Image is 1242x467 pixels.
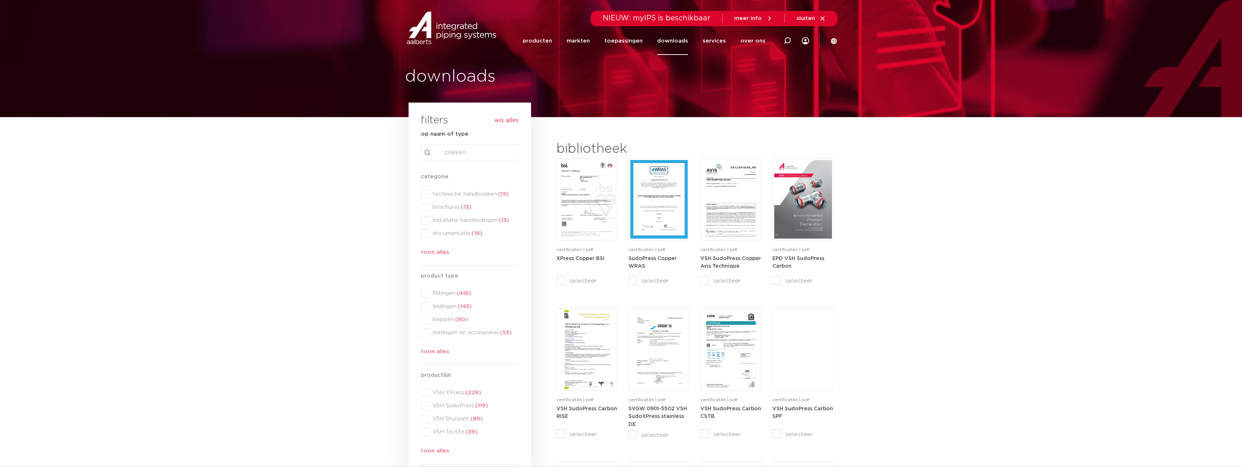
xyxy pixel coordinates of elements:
[772,247,809,252] span: certificaten | pdf
[421,112,448,129] h3: filters
[702,160,760,239] img: VSH_SudoPress_Copper-Avis_Technique_14-1_15-2115-1-pdf.jpg
[772,276,833,285] label: selecteer
[628,406,687,427] a: SVGW 0901-5502 VSH SudoXPress stainless DE
[796,15,826,22] a: sluiten
[421,131,469,137] strong: op naam of type
[774,160,832,239] img: EPD-VSH-SudoPress-Carbon-1-pdf.jpg
[740,27,765,55] a: over ons
[628,398,665,402] span: certificaten | pdf
[556,247,593,252] span: certificaten | pdf
[628,276,690,285] label: selecteer
[556,398,593,402] span: certificaten | pdf
[772,398,809,402] span: certificaten | pdf
[558,310,616,389] img: VSH_SudoPress_Carbon_RISE_12-54mm-1-pdf.jpg
[700,430,761,439] label: selecteer
[556,276,618,285] label: selecteer
[628,256,677,269] a: SudoPress Copper WRAS
[628,431,690,439] label: selecteer
[630,160,688,239] img: SudoPress_Copper_WRAS-1-pdf.jpg
[604,27,643,55] a: toepassingen
[567,27,590,55] a: markten
[734,16,762,21] span: meer info
[523,27,765,55] nav: Menu
[405,65,618,88] h1: downloads
[772,256,824,269] a: EPD VSH SudoPress Carbon
[556,256,604,261] a: XPress Copper BSI
[558,160,616,239] img: XPress_Koper_BSI-pdf.jpg
[734,15,773,22] a: meer info
[657,27,688,55] a: downloads
[772,406,833,419] a: VSH SudoPress Carbon SPF
[703,27,726,55] a: services
[700,247,737,252] span: certificaten | pdf
[796,16,815,21] span: sluiten
[700,406,761,419] a: VSH SudoPress Carbon CSTB
[700,256,761,269] a: VSH SudoPress Copper Avis Technique
[628,247,665,252] span: certificaten | pdf
[700,398,737,402] span: certificaten | pdf
[556,140,686,158] h2: bibliotheek
[702,310,760,389] img: CSTB-Certificat-QB-08-AALBERTS-VSH-SUDOPRESS-CARBON-AL-HILVERSUM-pdf.jpg
[556,430,618,439] label: selecteer
[603,15,711,22] span: NIEUW: myIPS is beschikbaar
[772,430,833,439] label: selecteer
[774,310,832,389] img: VSH_SudoPress_Carbon-SPF-1-pdf.jpg
[630,310,688,389] img: SVGW_0901-5502_VSH_SudoXPress_stainless_12-108mm_DE-1-pdf.jpg
[523,27,552,55] a: producten
[556,406,617,419] a: VSH SudoPress Carbon RISE
[700,276,761,285] label: selecteer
